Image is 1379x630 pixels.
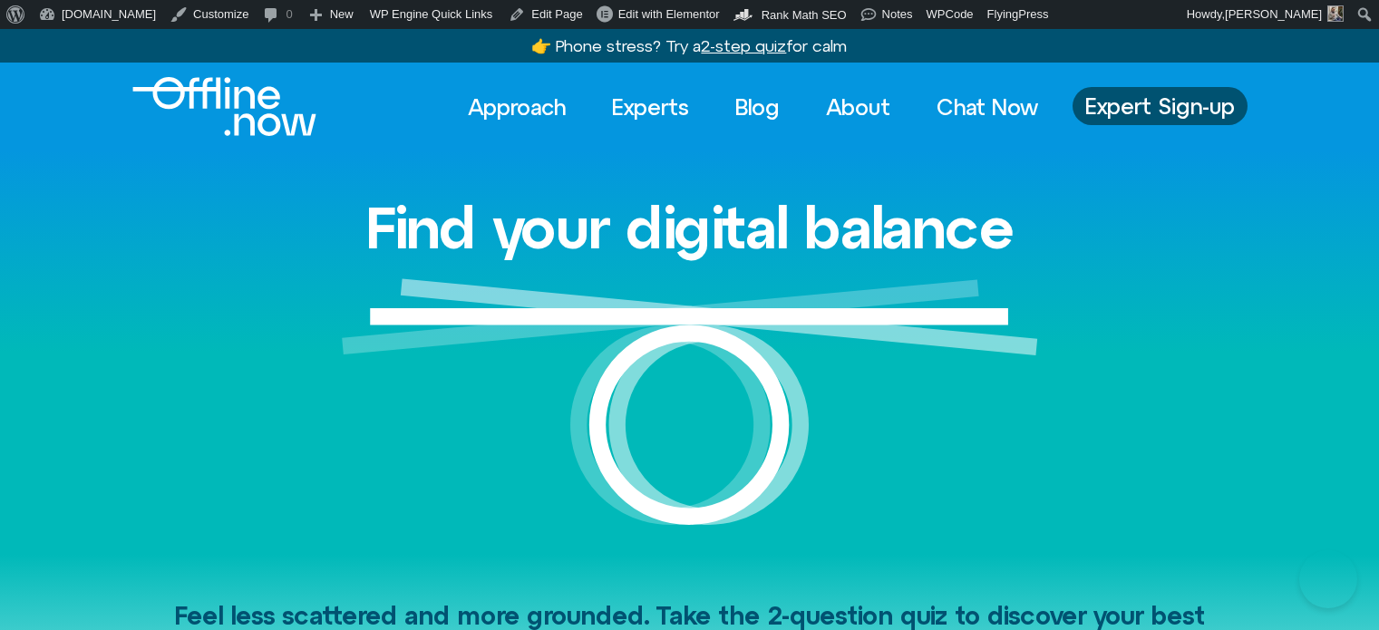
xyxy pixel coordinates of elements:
a: Approach [452,87,582,127]
span: Edit with Elementor [618,7,720,21]
img: offline.now [132,77,316,136]
u: 2-step quiz [701,36,786,55]
a: About [810,87,907,127]
span: [PERSON_NAME] [1225,7,1322,21]
span: Expert Sign-up [1085,94,1235,118]
iframe: Botpress [1299,550,1357,608]
div: Logo [132,77,286,136]
h1: Find your digital balance [365,196,1015,259]
a: 👉 Phone stress? Try a2-step quizfor calm [531,36,847,55]
span: Rank Math SEO [762,8,847,22]
a: Chat Now [920,87,1054,127]
a: Blog [719,87,796,127]
a: Experts [596,87,705,127]
nav: Menu [452,87,1054,127]
a: Expert Sign-up [1073,87,1248,125]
